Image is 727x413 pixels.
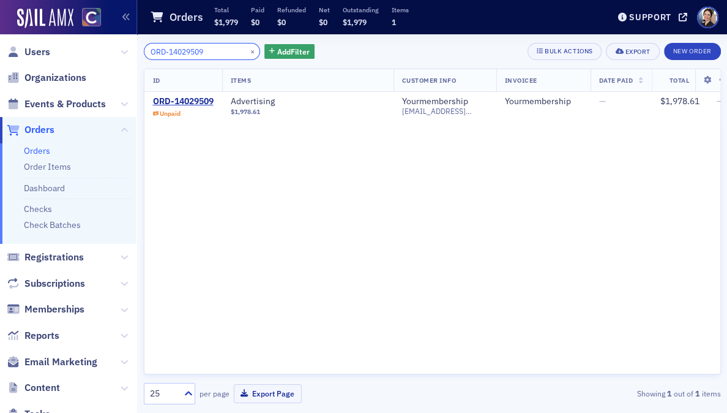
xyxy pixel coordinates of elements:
[664,43,721,60] button: New Order
[505,96,582,107] span: Yourmembership
[234,384,302,403] button: Export Page
[7,355,97,369] a: Email Marketing
[392,6,409,14] p: Items
[717,96,723,107] span: —
[251,6,264,14] p: Paid
[277,6,306,14] p: Refunded
[669,76,690,85] span: Total
[319,6,330,14] p: Net
[402,107,488,116] span: [EMAIL_ADDRESS][DOMAIN_NAME]
[545,48,592,55] div: Bulk Actions
[7,329,59,343] a: Reports
[319,17,327,27] span: $0
[24,123,54,137] span: Orders
[24,97,106,111] span: Events & Products
[664,45,721,56] a: New Order
[247,45,258,56] button: ×
[693,388,702,399] strong: 1
[24,381,60,395] span: Content
[24,219,81,230] a: Check Batches
[7,303,84,316] a: Memberships
[277,46,310,57] span: Add Filter
[505,76,537,85] span: Invoicee
[199,388,229,399] label: per page
[625,48,651,55] div: Export
[231,76,252,85] span: Items
[665,388,674,399] strong: 1
[24,251,84,264] span: Registrations
[24,145,50,156] a: Orders
[7,381,60,395] a: Content
[697,7,718,28] span: Profile
[24,45,50,59] span: Users
[7,97,106,111] a: Events & Products
[629,12,671,23] div: Support
[537,388,720,399] div: Showing out of items
[402,96,468,107] a: Yourmembership
[24,203,52,214] a: Checks
[343,6,379,14] p: Outstanding
[606,43,659,60] button: Export
[214,17,238,27] span: $1,979
[7,251,84,264] a: Registrations
[24,277,85,290] span: Subscriptions
[660,96,699,107] span: $1,978.61
[402,76,457,85] span: Customer Info
[505,96,571,107] a: Yourmembership
[7,45,50,59] a: Users
[231,96,385,107] a: Advertising
[73,8,101,29] a: View Homepage
[264,44,315,59] button: AddFilter
[277,17,286,27] span: $0
[599,96,606,107] span: —
[24,161,71,172] a: Order Items
[599,76,633,85] span: Date Paid
[392,17,396,27] span: 1
[24,71,86,85] span: Organizations
[24,329,59,343] span: Reports
[7,123,54,137] a: Orders
[528,43,602,60] button: Bulk Actions
[153,76,160,85] span: ID
[214,6,238,14] p: Total
[7,277,85,290] a: Subscriptions
[153,96,214,107] a: ORD-14029509
[7,71,86,85] a: Organizations
[82,8,101,27] img: SailAMX
[251,17,259,27] span: $0
[144,43,261,60] input: Search…
[17,9,73,28] img: SailAMX
[343,17,367,27] span: $1,979
[24,183,65,194] a: Dashboard
[160,110,181,118] div: Unpaid
[24,355,97,369] span: Email Marketing
[24,303,84,316] span: Memberships
[170,10,203,25] h1: Orders
[150,387,177,400] div: 25
[231,108,260,116] span: $1,978.61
